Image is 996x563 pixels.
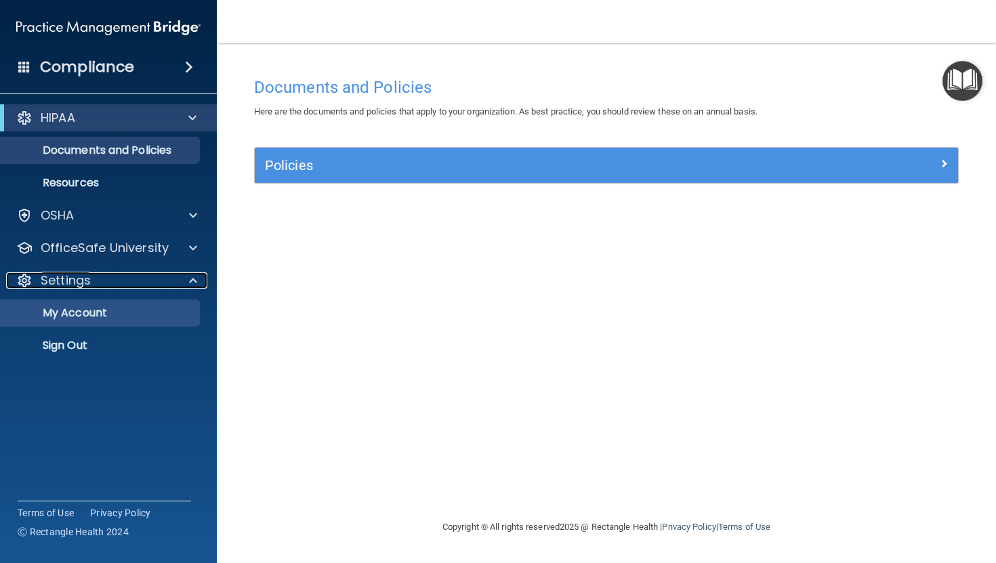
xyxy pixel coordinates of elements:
a: Terms of Use [18,506,74,520]
a: HIPAA [16,110,196,126]
h4: Documents and Policies [254,79,959,96]
a: OfficeSafe University [16,240,197,256]
button: Open Resource Center [942,61,982,101]
a: Privacy Policy [90,506,151,520]
h5: Policies [265,158,772,173]
p: Resources [9,176,194,190]
p: My Account [9,306,194,320]
p: OSHA [41,207,75,224]
span: Here are the documents and policies that apply to your organization. As best practice, you should... [254,106,758,117]
a: Settings [16,272,197,289]
h4: Compliance [40,58,134,77]
a: Policies [265,154,948,176]
p: Documents and Policies [9,144,194,157]
a: Terms of Use [718,522,770,532]
a: Privacy Policy [662,522,715,532]
span: Ⓒ Rectangle Health 2024 [18,525,129,539]
p: Sign Out [9,339,194,352]
p: HIPAA [41,110,75,126]
img: PMB logo [16,14,201,41]
iframe: Drift Widget Chat Controller [762,482,980,536]
p: OfficeSafe University [41,240,169,256]
p: Settings [41,272,91,289]
div: Copyright © All rights reserved 2025 @ Rectangle Health | | [359,505,854,549]
a: OSHA [16,207,197,224]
